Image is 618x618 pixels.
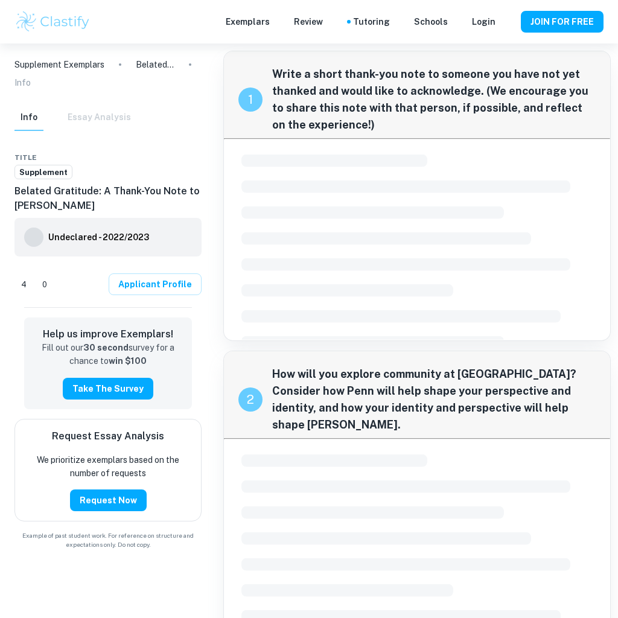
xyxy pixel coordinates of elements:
h6: Belated Gratitude: A Thank-You Note to [PERSON_NAME] [14,184,202,213]
p: Exemplars [226,15,270,28]
span: Write a short thank-you note to someone you have not yet thanked and would like to acknowledge. (... [272,66,596,133]
a: Supplement Exemplars [14,58,104,71]
p: Review [294,15,323,28]
div: Share [168,150,177,165]
img: Clastify logo [14,10,91,34]
strong: 30 second [83,343,129,352]
p: Fill out our survey for a chance to [34,342,182,368]
p: Belated Gratitude: A Thank-You Note to [PERSON_NAME] [136,58,174,71]
a: Schools [414,15,448,28]
h6: Undeclared - 2022/2023 [48,231,149,244]
div: Dislike [36,275,54,294]
div: recipe [238,387,263,412]
a: Applicant Profile [109,273,202,295]
button: Take the Survey [63,378,153,400]
div: Bookmark [180,150,190,165]
span: 4 [14,279,33,291]
h6: Help us improve Exemplars! [34,327,182,342]
a: Login [472,15,495,28]
strong: win $100 [109,356,147,366]
div: Report issue [192,150,202,165]
button: Info [14,104,43,131]
button: JOIN FOR FREE [521,11,604,33]
button: Help and Feedback [505,19,511,25]
span: 0 [36,279,54,291]
p: We prioritize exemplars based on the number of requests [25,453,191,480]
span: Title [14,152,37,163]
div: recipe [238,88,263,112]
p: Info [14,76,31,89]
span: How will you explore community at [GEOGRAPHIC_DATA]? Consider how Penn will help shape your persp... [272,366,596,433]
div: Like [14,275,33,294]
span: Supplement [15,167,72,179]
h6: Request Essay Analysis [52,429,164,444]
button: Request Now [70,489,147,511]
a: Undeclared - 2022/2023 [48,228,149,247]
span: Example of past student work. For reference on structure and expectations only. Do not copy. [14,531,202,549]
a: Tutoring [353,15,390,28]
a: Supplement [14,165,72,180]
